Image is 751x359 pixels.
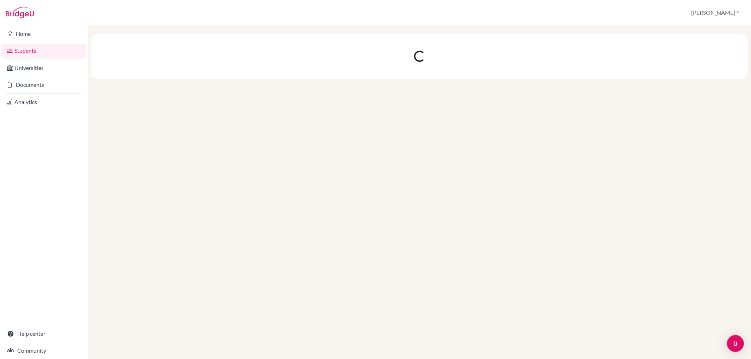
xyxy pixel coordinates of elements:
a: Universities [1,61,86,75]
a: Community [1,344,86,358]
div: Open Intercom Messenger [727,335,744,352]
a: Students [1,44,86,58]
a: Documents [1,78,86,92]
a: Help center [1,327,86,341]
img: Bridge-U [6,7,34,18]
button: [PERSON_NAME] [688,6,743,19]
a: Analytics [1,95,86,109]
a: Home [1,27,86,41]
